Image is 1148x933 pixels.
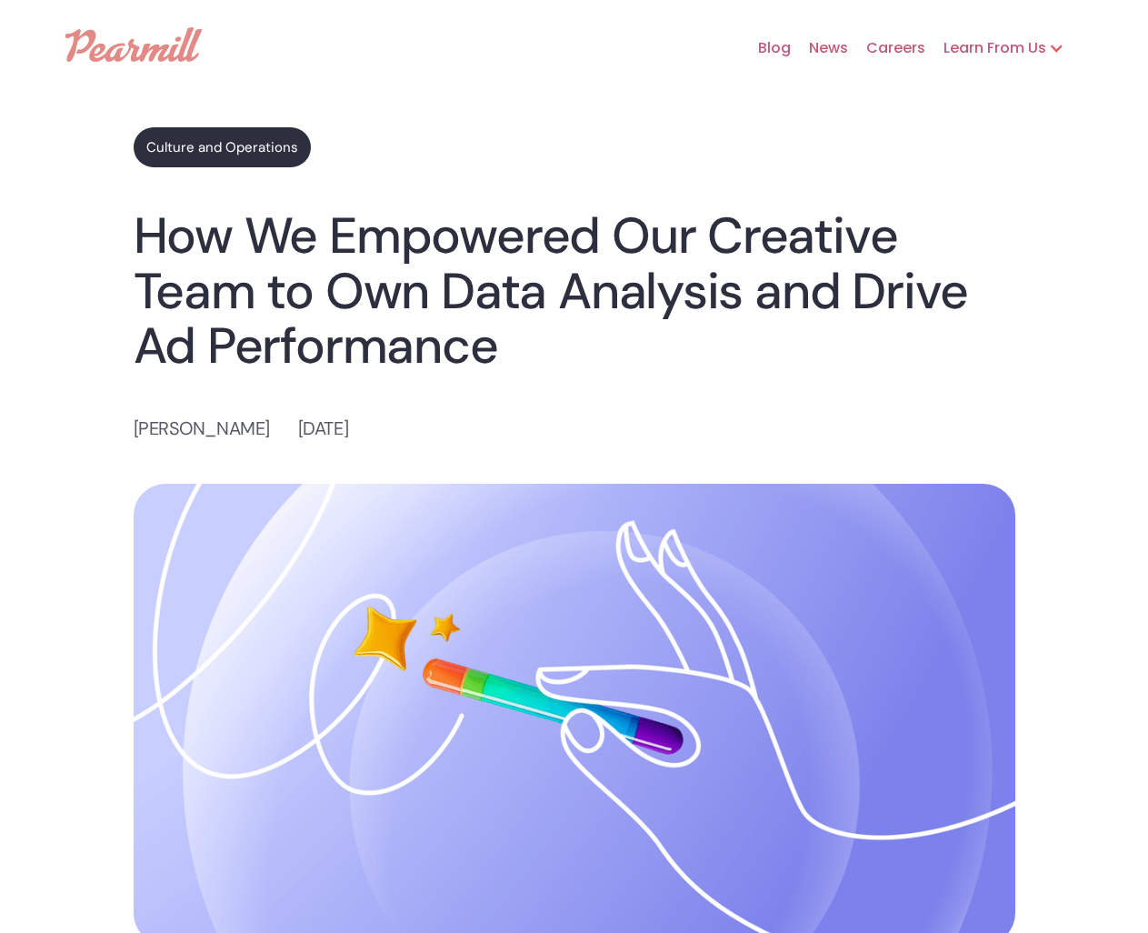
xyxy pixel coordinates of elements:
[134,208,1015,374] h1: How We Empowered Our Creative Team to Own Data Analysis and Drive Ad Performance
[925,19,1083,77] div: Learn From Us
[134,415,270,443] p: [PERSON_NAME]
[134,127,311,167] a: Culture and Operations
[848,19,925,77] a: Careers
[925,37,1046,59] div: Learn From Us
[298,415,348,443] p: [DATE]
[740,19,791,77] a: Blog
[791,19,848,77] a: News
